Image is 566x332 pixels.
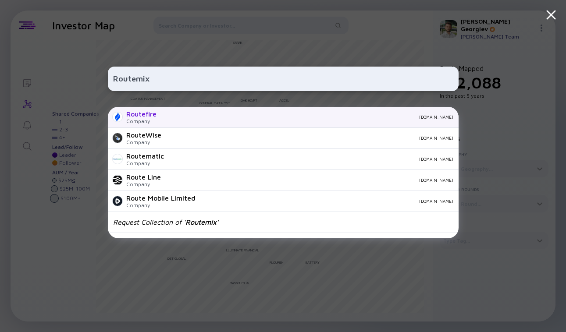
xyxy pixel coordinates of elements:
div: RouteWise [126,131,161,139]
div: Route Mobile Limited [126,194,196,202]
div: Routematic [126,152,164,160]
div: Company [126,139,161,145]
div: [DOMAIN_NAME] [168,177,453,183]
div: Company [126,202,196,208]
div: [DOMAIN_NAME] [168,135,453,141]
div: Routefire [126,110,157,118]
div: Route Line [126,173,161,181]
div: [DOMAIN_NAME] [203,198,453,204]
span: Routemix [185,218,217,226]
div: Company [126,181,161,187]
div: Request Collection of ' ' [113,218,218,226]
div: Company [126,160,164,166]
div: Company [126,118,157,124]
input: Search Company or Investor... [113,71,453,87]
div: [DOMAIN_NAME] [171,156,453,162]
div: [DOMAIN_NAME] [164,114,453,120]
